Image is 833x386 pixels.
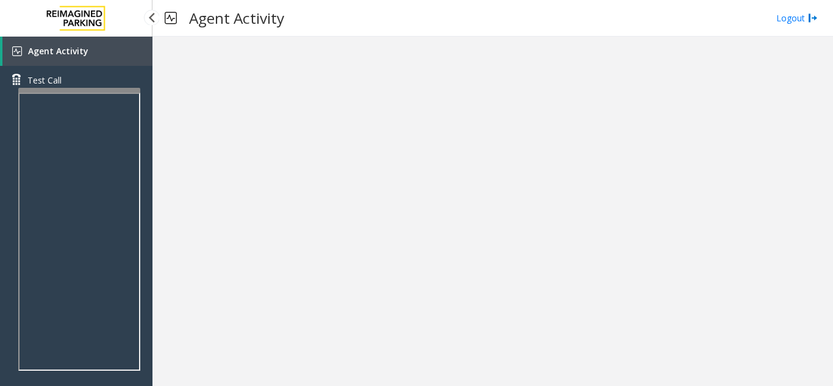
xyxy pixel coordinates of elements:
a: Agent Activity [2,37,152,66]
h3: Agent Activity [183,3,290,33]
img: logout [808,12,818,24]
img: 'icon' [12,46,22,56]
span: Agent Activity [28,45,88,57]
span: Test Call [27,74,62,87]
a: Logout [776,12,818,24]
img: pageIcon [165,3,177,33]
